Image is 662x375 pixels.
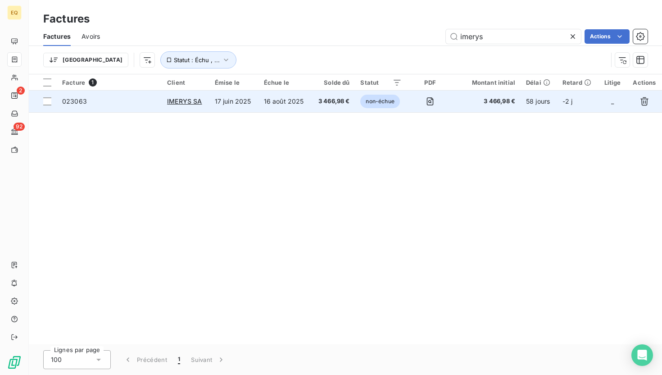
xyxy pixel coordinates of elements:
[178,355,180,364] span: 1
[43,32,71,41] span: Factures
[632,79,657,86] div: Actions
[611,97,614,105] span: _
[89,78,97,87] span: 1
[413,79,447,86] div: PDF
[215,79,253,86] div: Émise le
[43,53,128,67] button: [GEOGRAPHIC_DATA]
[317,97,349,106] span: 3 466,98 €
[167,97,202,105] span: IMERYS SA
[521,91,557,112] td: 58 jours
[14,123,25,131] span: 92
[360,95,399,108] span: non-échue
[7,124,21,139] a: 92
[186,350,231,369] button: Suivant
[82,32,100,41] span: Avoirs
[562,79,593,86] div: Retard
[7,355,22,370] img: Logo LeanPay
[526,79,552,86] div: Délai
[62,97,87,105] span: 023063
[631,344,653,366] div: Open Intercom Messenger
[458,97,515,106] span: 3 466,98 €
[562,97,573,105] span: -2 j
[585,29,630,44] button: Actions
[51,355,62,364] span: 100
[264,79,306,86] div: Échue le
[603,79,621,86] div: Litige
[118,350,172,369] button: Précédent
[458,79,515,86] div: Montant initial
[258,91,311,112] td: 16 août 2025
[209,91,258,112] td: 17 juin 2025
[17,87,25,95] span: 2
[7,5,22,20] div: EQ
[43,11,90,27] h3: Factures
[172,350,186,369] button: 1
[62,79,85,86] span: Facture
[160,51,236,69] button: Statut : Échu , ...
[446,29,581,44] input: Rechercher
[317,79,349,86] div: Solde dû
[7,88,21,103] a: 2
[174,56,220,64] span: Statut : Échu , ...
[167,79,204,86] div: Client
[360,79,402,86] div: Statut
